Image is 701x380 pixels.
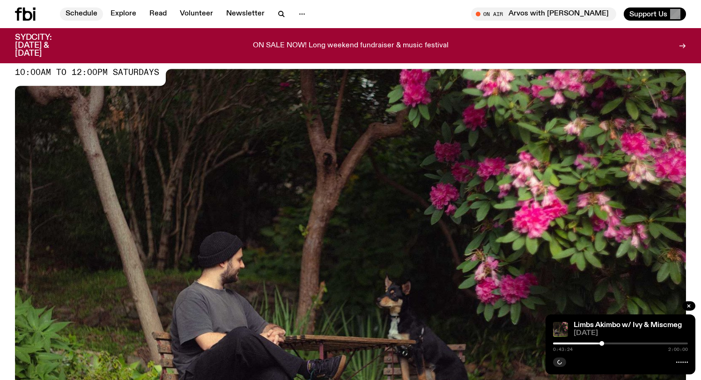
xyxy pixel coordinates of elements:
[221,7,270,21] a: Newsletter
[574,321,682,329] a: Limbs Akimbo w/ Ivy & Miscmeg
[174,7,219,21] a: Volunteer
[105,7,142,21] a: Explore
[253,42,449,50] p: ON SALE NOW! Long weekend fundraiser & music festival
[629,10,667,18] span: Support Us
[471,7,616,21] button: On AirArvos with [PERSON_NAME]
[574,330,688,337] span: [DATE]
[668,347,688,352] span: 2:00:00
[553,322,568,337] img: Jackson sits at an outdoor table, legs crossed and gazing at a black and brown dog also sitting a...
[15,34,75,58] h3: SYDCITY: [DATE] & [DATE]
[553,347,573,352] span: 0:43:24
[624,7,686,21] button: Support Us
[60,7,103,21] a: Schedule
[15,69,159,76] span: 10:00am to 12:00pm saturdays
[144,7,172,21] a: Read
